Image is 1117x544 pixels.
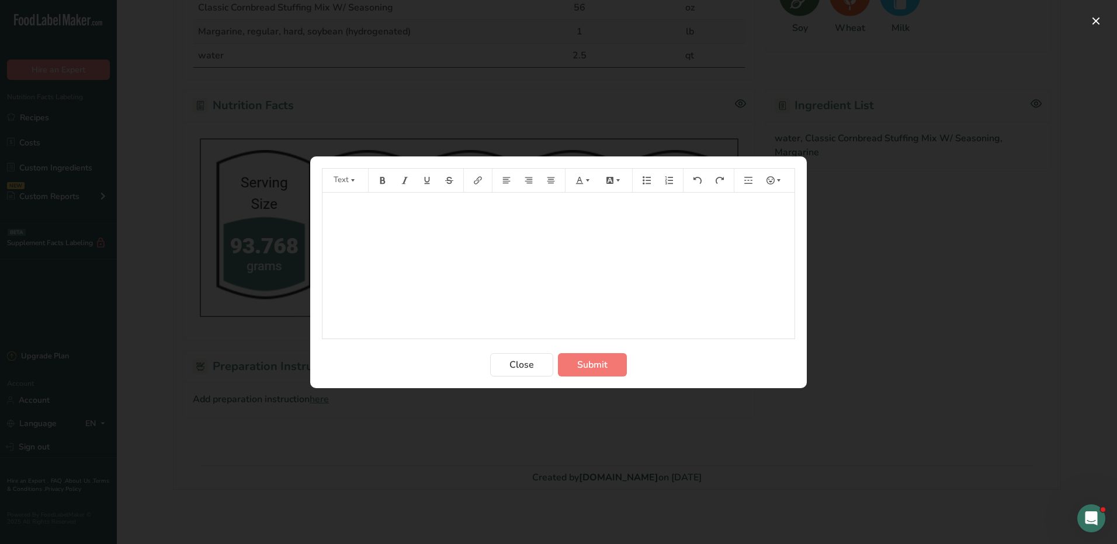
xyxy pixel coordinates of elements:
[1077,504,1105,532] iframe: Intercom live chat
[577,358,608,372] span: Submit
[490,353,553,376] button: Close
[509,358,534,372] span: Close
[558,353,627,376] button: Submit
[328,171,363,190] button: Text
